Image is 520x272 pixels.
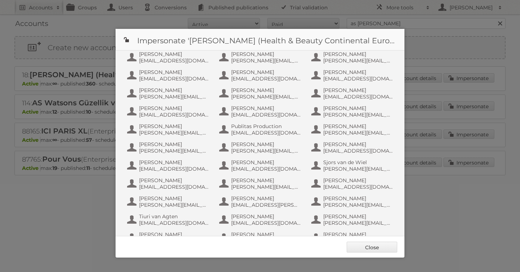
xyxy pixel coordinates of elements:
[323,123,393,130] span: [PERSON_NAME]
[139,93,209,100] span: [PERSON_NAME][EMAIL_ADDRESS][DOMAIN_NAME]
[231,141,301,148] span: [PERSON_NAME]
[311,68,395,83] button: [PERSON_NAME] [EMAIL_ADDRESS][DOMAIN_NAME]
[323,141,393,148] span: [PERSON_NAME]
[218,194,303,209] button: [PERSON_NAME] [EMAIL_ADDRESS][PERSON_NAME][DOMAIN_NAME]
[126,68,211,83] button: [PERSON_NAME] [EMAIL_ADDRESS][DOMAIN_NAME]
[126,122,211,137] button: [PERSON_NAME] [PERSON_NAME][EMAIL_ADDRESS][DOMAIN_NAME]
[218,176,303,191] button: [PERSON_NAME] [PERSON_NAME][EMAIL_ADDRESS][DOMAIN_NAME]
[323,213,393,220] span: [PERSON_NAME]
[231,184,301,190] span: [PERSON_NAME][EMAIL_ADDRESS][DOMAIN_NAME]
[311,104,395,119] button: [PERSON_NAME] [PERSON_NAME][EMAIL_ADDRESS][DOMAIN_NAME]
[311,212,395,227] button: [PERSON_NAME] [PERSON_NAME][EMAIL_ADDRESS][DOMAIN_NAME]
[116,29,404,51] h1: Impersonate '[PERSON_NAME] (Health & Beauty Continental Europe) B.V.'
[231,105,301,111] span: [PERSON_NAME]
[231,69,301,75] span: [PERSON_NAME]
[218,104,303,119] button: [PERSON_NAME] [EMAIL_ADDRESS][DOMAIN_NAME]
[323,202,393,208] span: [PERSON_NAME][EMAIL_ADDRESS][DOMAIN_NAME]
[126,212,211,227] button: Tiuri van Agten [EMAIL_ADDRESS][DOMAIN_NAME]
[218,212,303,227] button: [PERSON_NAME] [EMAIL_ADDRESS][DOMAIN_NAME]
[139,159,209,166] span: [PERSON_NAME]
[231,51,301,57] span: [PERSON_NAME]
[139,184,209,190] span: [EMAIL_ADDRESS][DOMAIN_NAME]
[323,75,393,82] span: [EMAIL_ADDRESS][DOMAIN_NAME]
[218,231,303,245] button: [PERSON_NAME] [EMAIL_ADDRESS][DOMAIN_NAME]
[218,140,303,155] button: [PERSON_NAME] [PERSON_NAME][EMAIL_ADDRESS][DOMAIN_NAME]
[218,68,303,83] button: [PERSON_NAME] [EMAIL_ADDRESS][DOMAIN_NAME]
[139,105,209,111] span: [PERSON_NAME]
[126,158,211,173] button: [PERSON_NAME] [EMAIL_ADDRESS][DOMAIN_NAME]
[231,93,301,100] span: [PERSON_NAME][EMAIL_ADDRESS][DOMAIN_NAME]
[231,213,301,220] span: [PERSON_NAME]
[323,166,393,172] span: [PERSON_NAME][EMAIL_ADDRESS][DOMAIN_NAME]
[218,86,303,101] button: [PERSON_NAME] [PERSON_NAME][EMAIL_ADDRESS][DOMAIN_NAME]
[231,195,301,202] span: [PERSON_NAME]
[311,50,395,65] button: [PERSON_NAME] [PERSON_NAME][EMAIL_ADDRESS][DOMAIN_NAME]
[126,104,211,119] button: [PERSON_NAME] [EMAIL_ADDRESS][DOMAIN_NAME]
[311,122,395,137] button: [PERSON_NAME] [PERSON_NAME][EMAIL_ADDRESS][DOMAIN_NAME]
[139,202,209,208] span: [PERSON_NAME][EMAIL_ADDRESS][DOMAIN_NAME]
[323,51,393,57] span: [PERSON_NAME]
[311,140,395,155] button: [PERSON_NAME] [EMAIL_ADDRESS][DOMAIN_NAME]
[231,231,301,238] span: [PERSON_NAME]
[311,194,395,209] button: [PERSON_NAME] [PERSON_NAME][EMAIL_ADDRESS][DOMAIN_NAME]
[231,57,301,64] span: [PERSON_NAME][EMAIL_ADDRESS][DOMAIN_NAME]
[139,57,209,64] span: [EMAIL_ADDRESS][DOMAIN_NAME]
[231,220,301,226] span: [EMAIL_ADDRESS][DOMAIN_NAME]
[231,111,301,118] span: [EMAIL_ADDRESS][DOMAIN_NAME]
[139,148,209,154] span: [PERSON_NAME][EMAIL_ADDRESS][DOMAIN_NAME]
[323,87,393,93] span: [PERSON_NAME]
[139,177,209,184] span: [PERSON_NAME]
[231,148,301,154] span: [PERSON_NAME][EMAIL_ADDRESS][DOMAIN_NAME]
[311,176,395,191] button: [PERSON_NAME] [EMAIL_ADDRESS][DOMAIN_NAME]
[323,130,393,136] span: [PERSON_NAME][EMAIL_ADDRESS][DOMAIN_NAME]
[139,111,209,118] span: [EMAIL_ADDRESS][DOMAIN_NAME]
[323,159,393,166] span: Sjors van de Wiel
[323,184,393,190] span: [EMAIL_ADDRESS][DOMAIN_NAME]
[218,50,303,65] button: [PERSON_NAME] [PERSON_NAME][EMAIL_ADDRESS][DOMAIN_NAME]
[311,158,395,173] button: Sjors van de Wiel [PERSON_NAME][EMAIL_ADDRESS][DOMAIN_NAME]
[139,123,209,130] span: [PERSON_NAME]
[139,231,209,238] span: [PERSON_NAME]
[323,93,393,100] span: [EMAIL_ADDRESS][DOMAIN_NAME]
[323,231,393,238] span: [PERSON_NAME]
[126,140,211,155] button: [PERSON_NAME] [PERSON_NAME][EMAIL_ADDRESS][DOMAIN_NAME]
[139,166,209,172] span: [EMAIL_ADDRESS][DOMAIN_NAME]
[231,166,301,172] span: [EMAIL_ADDRESS][DOMAIN_NAME]
[347,242,397,253] a: Close
[231,202,301,208] span: [EMAIL_ADDRESS][PERSON_NAME][DOMAIN_NAME]
[139,213,209,220] span: Tiuri van Agten
[126,231,211,245] button: [PERSON_NAME] [EMAIL_ADDRESS][DOMAIN_NAME]
[126,50,211,65] button: [PERSON_NAME] [EMAIL_ADDRESS][DOMAIN_NAME]
[139,195,209,202] span: [PERSON_NAME]
[323,195,393,202] span: [PERSON_NAME]
[218,158,303,173] button: [PERSON_NAME] [EMAIL_ADDRESS][DOMAIN_NAME]
[126,194,211,209] button: [PERSON_NAME] [PERSON_NAME][EMAIL_ADDRESS][DOMAIN_NAME]
[139,141,209,148] span: [PERSON_NAME]
[126,176,211,191] button: [PERSON_NAME] [EMAIL_ADDRESS][DOMAIN_NAME]
[139,220,209,226] span: [EMAIL_ADDRESS][DOMAIN_NAME]
[218,122,303,137] button: Publitas Production [EMAIL_ADDRESS][DOMAIN_NAME]
[231,87,301,93] span: [PERSON_NAME]
[323,220,393,226] span: [PERSON_NAME][EMAIL_ADDRESS][DOMAIN_NAME]
[323,57,393,64] span: [PERSON_NAME][EMAIL_ADDRESS][DOMAIN_NAME]
[231,123,301,130] span: Publitas Production
[139,51,209,57] span: [PERSON_NAME]
[231,177,301,184] span: [PERSON_NAME]
[311,86,395,101] button: [PERSON_NAME] [EMAIL_ADDRESS][DOMAIN_NAME]
[139,130,209,136] span: [PERSON_NAME][EMAIL_ADDRESS][DOMAIN_NAME]
[323,105,393,111] span: [PERSON_NAME]
[323,177,393,184] span: [PERSON_NAME]
[323,148,393,154] span: [EMAIL_ADDRESS][DOMAIN_NAME]
[231,75,301,82] span: [EMAIL_ADDRESS][DOMAIN_NAME]
[323,111,393,118] span: [PERSON_NAME][EMAIL_ADDRESS][DOMAIN_NAME]
[323,69,393,75] span: [PERSON_NAME]
[311,231,395,245] button: [PERSON_NAME] [PERSON_NAME][EMAIL_ADDRESS][DOMAIN_NAME]
[139,69,209,75] span: [PERSON_NAME]
[139,87,209,93] span: [PERSON_NAME]
[231,159,301,166] span: [PERSON_NAME]
[139,75,209,82] span: [EMAIL_ADDRESS][DOMAIN_NAME]
[231,130,301,136] span: [EMAIL_ADDRESS][DOMAIN_NAME]
[126,86,211,101] button: [PERSON_NAME] [PERSON_NAME][EMAIL_ADDRESS][DOMAIN_NAME]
